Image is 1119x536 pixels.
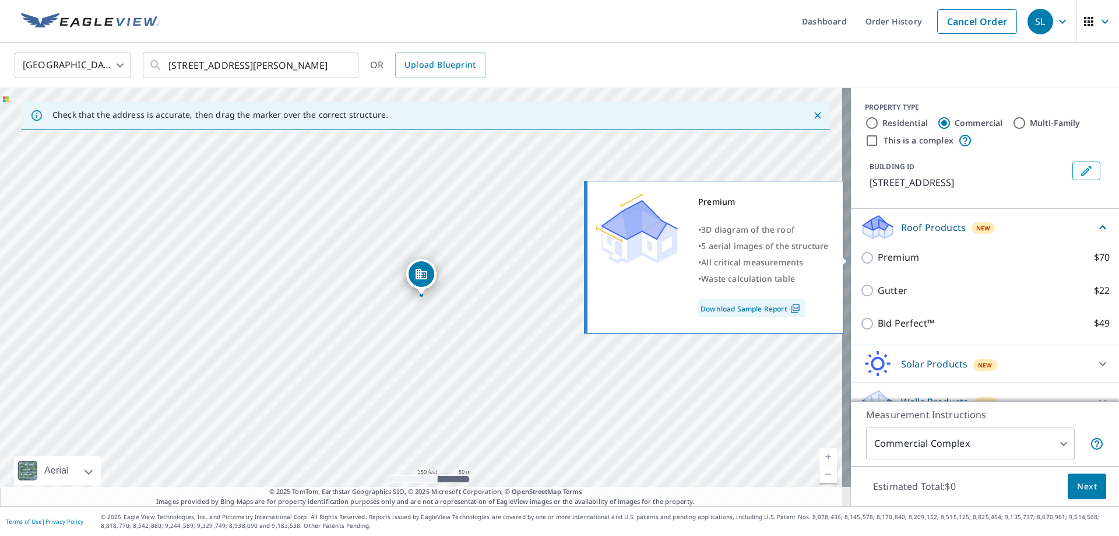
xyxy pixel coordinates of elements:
button: Next [1068,474,1106,500]
span: New [978,360,993,370]
img: Premium [596,194,678,264]
span: Upload Blueprint [404,58,476,72]
span: 5 aerial images of the structure [701,240,828,251]
a: Download Sample Report [698,299,805,317]
a: Current Level 17, Zoom Out [819,465,837,483]
div: • [698,238,829,254]
p: Bid Perfect™ [878,316,934,331]
div: Walls ProductsNew [860,388,1110,416]
div: • [698,271,829,287]
div: SL [1027,9,1053,34]
img: EV Logo [21,13,159,30]
div: Roof ProductsNew [860,213,1110,241]
label: Commercial [955,117,1003,129]
div: Aerial [14,456,101,485]
span: 3D diagram of the roof [701,224,794,235]
span: New [979,398,993,408]
div: OR [370,52,485,78]
a: Privacy Policy [45,517,83,526]
p: Gutter [878,283,907,298]
p: © 2025 Eagle View Technologies, Inc. and Pictometry International Corp. All Rights Reserved. Repo... [101,513,1113,530]
div: PROPERTY TYPE [865,102,1105,113]
div: Dropped pin, building 1, Commercial property, 200 Pond View Dr Meriden, CT 06450 [406,259,437,295]
p: | [6,518,83,525]
input: Search by address or latitude-longitude [168,49,335,82]
a: Upload Blueprint [395,52,485,78]
button: Close [810,108,825,123]
span: Waste calculation table [701,273,795,284]
p: BUILDING ID [870,162,914,171]
label: This is a complex [884,135,953,146]
button: Edit building 1 [1072,162,1100,180]
p: Roof Products [901,220,966,234]
a: Terms [563,487,582,496]
div: Aerial [41,456,72,485]
span: All critical measurements [701,257,803,268]
span: Each building may require a separate measurement report; if so, your account will be billed per r... [1090,437,1104,451]
a: Cancel Order [937,9,1017,34]
div: • [698,254,829,271]
p: Walls Products [901,395,968,409]
div: Solar ProductsNew [860,350,1110,378]
div: Premium [698,194,829,210]
div: Commercial Complex [866,428,1075,460]
p: Measurement Instructions [866,408,1104,422]
p: [STREET_ADDRESS] [870,176,1068,190]
p: Premium [878,250,919,265]
span: Next [1077,479,1097,494]
p: Solar Products [901,357,967,371]
p: $22 [1094,283,1110,298]
a: Terms of Use [6,517,42,526]
div: [GEOGRAPHIC_DATA] [15,49,131,82]
a: OpenStreetMap [512,487,561,496]
p: Check that the address is accurate, then drag the marker over the correct structure. [52,110,388,120]
span: © 2025 TomTom, Earthstar Geographics SIO, © 2025 Microsoft Corporation, © [269,487,582,497]
label: Residential [882,117,928,129]
label: Multi-Family [1030,117,1081,129]
p: $70 [1094,250,1110,265]
img: Pdf Icon [787,303,803,314]
p: $49 [1094,316,1110,331]
a: Current Level 17, Zoom In [819,448,837,465]
p: Estimated Total: $0 [864,474,965,499]
span: New [976,223,991,233]
div: • [698,222,829,238]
